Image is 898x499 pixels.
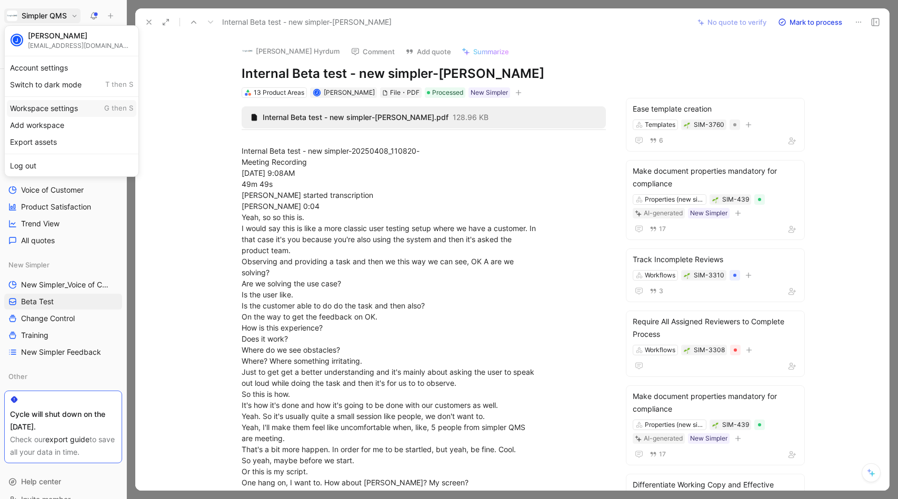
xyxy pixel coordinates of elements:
[7,76,136,93] div: Switch to dark mode
[7,117,136,134] div: Add workspace
[7,59,136,76] div: Account settings
[7,157,136,174] div: Log out
[28,42,133,49] div: [EMAIL_ADDRESS][DOMAIN_NAME]
[28,31,133,41] div: [PERSON_NAME]
[105,80,133,89] span: T then S
[7,100,136,117] div: Workspace settings
[12,35,22,45] div: J
[7,134,136,151] div: Export assets
[4,25,139,177] div: Simpler QMSSimpler QMS
[104,104,133,113] span: G then S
